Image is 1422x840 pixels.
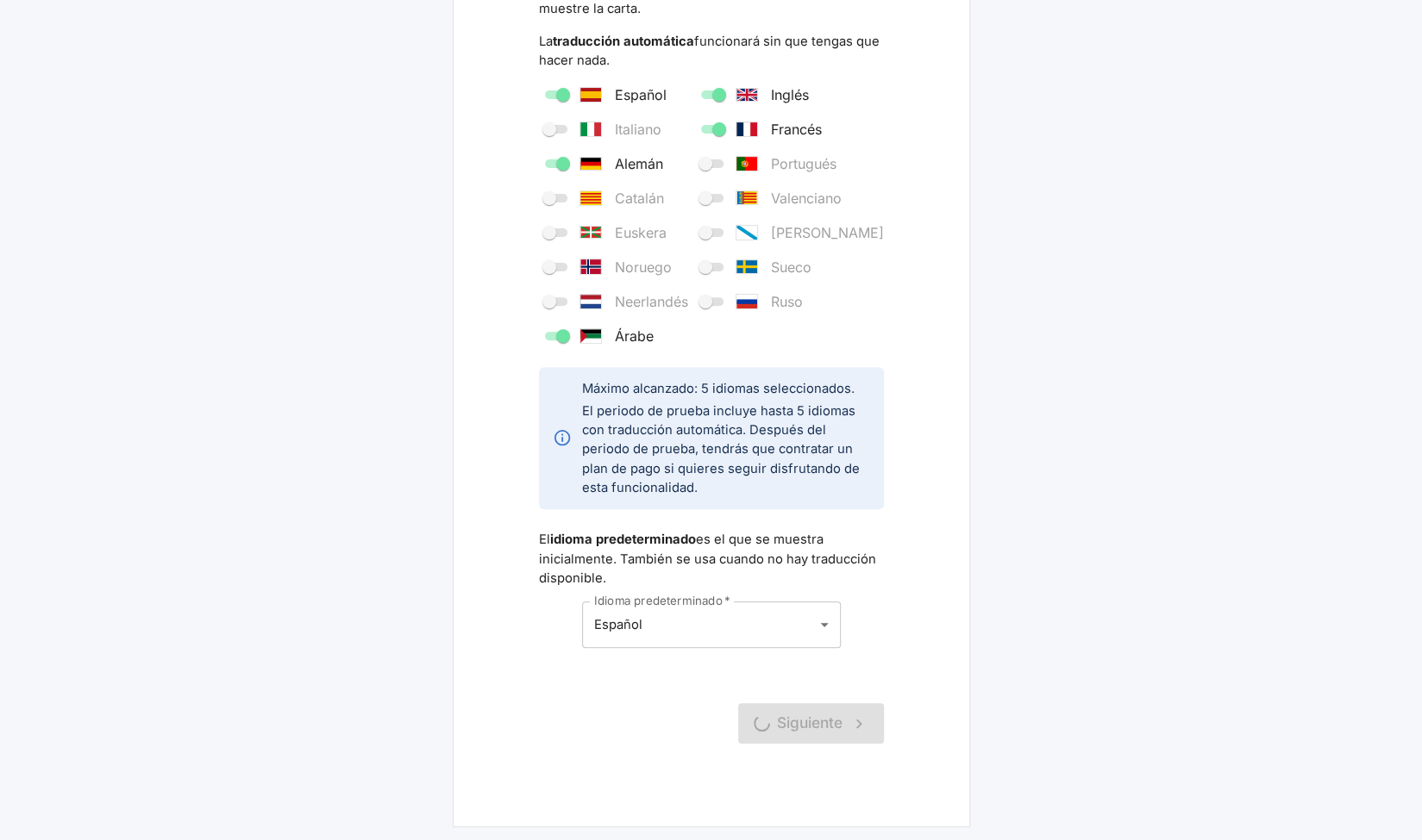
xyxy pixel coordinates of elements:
span: Italiano [615,119,661,140]
span: Ruso [771,291,803,312]
svg: Saudi Arabia [580,329,601,343]
span: Neerlandés [615,291,688,312]
svg: The Netherlands [580,295,601,308]
svg: France [736,122,757,136]
span: Alemán [615,153,663,174]
span: Catalán [615,188,664,208]
svg: Portugal [736,157,757,171]
svg: Sweden [736,260,757,273]
strong: idioma predeterminado [550,532,696,547]
strong: traducción automática [553,34,694,49]
span: Inglés [771,84,809,105]
svg: Russia [736,295,757,308]
svg: Galicia [736,226,757,240]
span: [PERSON_NAME] [771,222,884,243]
span: Sueco [771,257,811,277]
label: Idioma predeterminado [594,593,730,609]
span: Árabe [615,326,654,346]
span: Euskera [615,222,667,243]
span: Español [594,617,642,632]
span: Portugués [771,153,836,174]
svg: Italy [580,122,601,136]
svg: Germany [580,158,601,170]
p: Máximo alcanzado: 5 idiomas seleccionados. [582,379,870,398]
p: El periodo de prueba incluye hasta 5 idiomas con traducción automática. Después del periodo de pr... [582,401,870,497]
svg: Euskadi [580,227,601,238]
span: Valenciano [771,188,842,208]
span: Noruego [615,257,672,277]
p: El es el que se muestra inicialmente. También se usa cuando no hay traducción disponible. [539,530,884,588]
svg: Spain [580,88,601,102]
span: Francés [771,119,822,140]
p: La funcionará sin que tengas que hacer nada. [539,32,884,71]
span: Español [615,84,667,105]
svg: Catalonia [580,191,601,205]
svg: United Kingdom [736,89,757,101]
svg: Valencia [736,191,757,204]
svg: Norway [580,259,601,274]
